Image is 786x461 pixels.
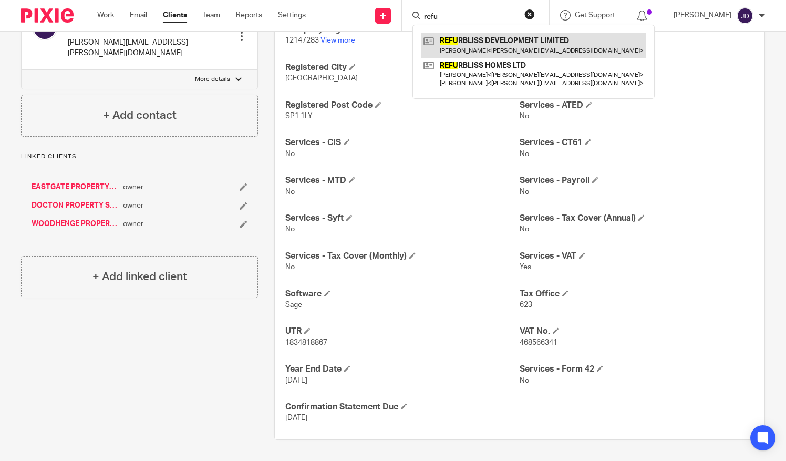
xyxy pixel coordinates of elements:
[285,364,520,375] h4: Year End Date
[520,175,754,186] h4: Services - Payroll
[520,137,754,148] h4: Services - CT61
[575,12,615,19] span: Get Support
[520,289,754,300] h4: Tax Office
[123,219,143,229] span: owner
[285,301,302,309] span: Sage
[524,9,535,19] button: Clear
[520,112,529,120] span: No
[285,402,520,413] h4: Confirmation Statement Due
[285,377,307,384] span: [DATE]
[32,182,118,192] a: EASTGATE PROPERTY DEVELOPMENT LIMITED
[423,13,518,22] input: Search
[203,10,220,21] a: Team
[285,263,295,271] span: No
[285,213,520,224] h4: Services - Syft
[163,10,187,21] a: Clients
[285,226,295,233] span: No
[520,150,529,158] span: No
[236,10,262,21] a: Reports
[195,75,230,84] p: More details
[520,364,754,375] h4: Services - Form 42
[68,37,225,59] p: [PERSON_NAME][EMAIL_ADDRESS][PERSON_NAME][DOMAIN_NAME]
[520,213,754,224] h4: Services - Tax Cover (Annual)
[123,200,143,211] span: owner
[285,414,307,422] span: [DATE]
[520,326,754,337] h4: VAT No.
[520,339,557,346] span: 468566341
[520,251,754,262] h4: Services - VAT
[278,10,306,21] a: Settings
[520,100,754,111] h4: Services - ATED
[285,75,358,82] span: [GEOGRAPHIC_DATA]
[520,377,529,384] span: No
[32,219,118,229] a: WOODHENGE PROPERTY LIMITED
[674,10,731,21] p: [PERSON_NAME]
[320,37,355,44] a: View more
[737,7,753,24] img: svg%3E
[285,339,327,346] span: 1834818867
[285,62,520,73] h4: Registered City
[520,226,529,233] span: No
[97,10,114,21] a: Work
[520,263,531,271] span: Yes
[285,112,313,120] span: SP1 1LY
[130,10,147,21] a: Email
[103,107,177,124] h4: + Add contact
[285,150,295,158] span: No
[285,37,319,44] span: 12147283
[32,200,118,211] a: DOCTON PROPERTY SERVICES LIMITED
[285,100,520,111] h4: Registered Post Code
[123,182,143,192] span: owner
[285,326,520,337] h4: UTR
[92,269,187,285] h4: + Add linked client
[285,289,520,300] h4: Software
[21,152,258,161] p: Linked clients
[285,251,520,262] h4: Services - Tax Cover (Monthly)
[21,8,74,23] img: Pixie
[285,175,520,186] h4: Services - MTD
[285,137,520,148] h4: Services - CIS
[520,301,532,309] span: 623
[520,188,529,196] span: No
[285,188,295,196] span: No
